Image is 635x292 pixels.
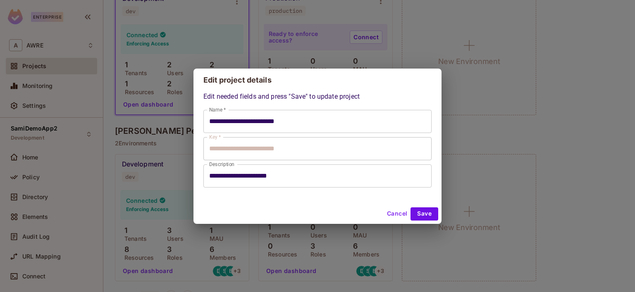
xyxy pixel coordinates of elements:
[203,92,432,188] div: Edit needed fields and press "Save" to update project
[209,106,226,113] label: Name *
[411,207,438,221] button: Save
[384,207,411,221] button: Cancel
[209,161,234,168] label: Description
[193,69,442,92] h2: Edit project details
[209,133,221,140] label: Key *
